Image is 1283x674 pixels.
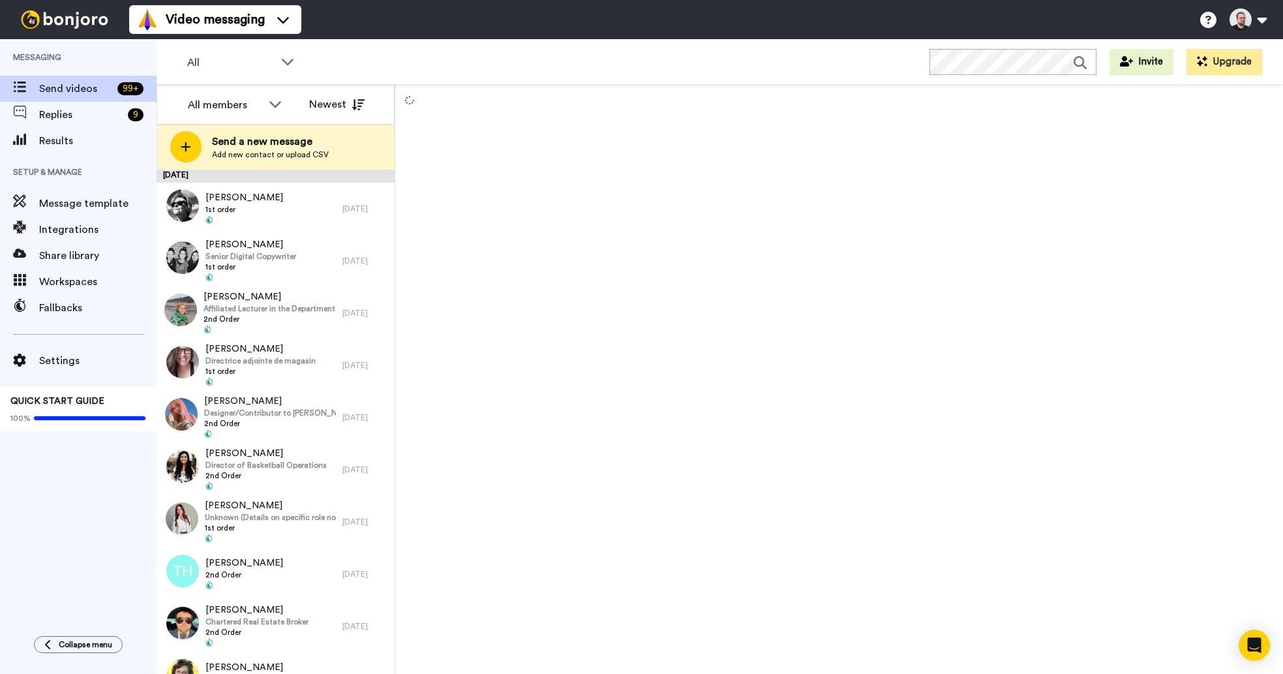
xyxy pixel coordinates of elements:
[166,189,199,222] img: 5208a12b-c794-4518-b7c0-1a451dc52bd0.jpg
[166,241,199,274] img: fc1a0ee8-47fa-458b-9f59-918330a7c8c8.jpg
[342,465,388,475] div: [DATE]
[204,418,336,429] span: 2nd Order
[205,238,296,251] span: [PERSON_NAME]
[205,470,327,481] span: 2nd Order
[137,9,158,30] img: vm-color.svg
[157,170,395,183] div: [DATE]
[205,617,309,627] span: Chartered Real Estate Broker
[205,512,336,523] span: Unknown (Details on specific role not available)
[205,356,316,366] span: Directrice adjointe de magasin
[39,274,157,290] span: Workspaces
[205,523,336,533] span: 1st order
[204,314,336,324] span: 2nd Order
[205,604,309,617] span: [PERSON_NAME]
[39,133,157,149] span: Results
[39,353,157,369] span: Settings
[16,10,113,29] img: bj-logo-header-white.svg
[39,300,157,316] span: Fallbacks
[205,499,336,512] span: [PERSON_NAME]
[39,196,157,211] span: Message template
[188,97,262,113] div: All members
[342,204,388,214] div: [DATE]
[205,661,283,674] span: [PERSON_NAME]
[342,517,388,527] div: [DATE]
[299,91,374,117] button: Newest
[166,346,199,378] img: 1468a88f-955e-4465-ad56-5568d13f11d2.jpg
[342,308,388,318] div: [DATE]
[34,636,123,653] button: Collapse menu
[205,627,309,637] span: 2nd Order
[342,256,388,266] div: [DATE]
[342,360,388,371] div: [DATE]
[205,191,283,204] span: [PERSON_NAME]
[1239,630,1270,661] div: Open Intercom Messenger
[204,395,336,408] span: [PERSON_NAME]
[342,621,388,632] div: [DATE]
[204,290,336,303] span: [PERSON_NAME]
[342,569,388,579] div: [DATE]
[166,555,199,587] img: th.png
[205,251,296,262] span: Senior Digital Copywriter
[117,82,143,95] div: 99 +
[205,557,283,570] span: [PERSON_NAME]
[205,460,327,470] span: Director of Basketball Operations
[166,10,265,29] span: Video messaging
[39,81,112,97] span: Send videos
[187,55,275,70] span: All
[205,343,316,356] span: [PERSON_NAME]
[212,149,329,160] span: Add new contact or upload CSV
[205,262,296,272] span: 1st order
[1186,49,1262,75] button: Upgrade
[59,639,112,650] span: Collapse menu
[205,447,327,460] span: [PERSON_NAME]
[166,450,199,483] img: 3ec7f3a8-290f-4f86-bf59-ec2e352cfd20.jpg
[205,204,283,215] span: 1st order
[39,222,157,237] span: Integrations
[204,408,336,418] span: Designer/Contributor to [PERSON_NAME]'s Ibiza Collection
[204,303,336,314] span: Affiliated Lecturer in the Department of History of Art and Postdoctoral Research Associate
[10,397,104,406] span: QUICK START GUIDE
[10,413,31,423] span: 100%
[166,607,199,639] img: 6fc86920-09ab-4f37-801b-402d3c95e576.jpg
[212,134,329,149] span: Send a new message
[205,570,283,580] span: 2nd Order
[39,248,157,264] span: Share library
[165,398,198,431] img: e4b443d1-2c08-41b3-9b1a-f46bb6ac7c15.jpg
[39,107,123,123] span: Replies
[164,294,197,326] img: b2bcf5ff-6da7-40a6-b2bb-44dbdd123b7b.jpg
[128,108,143,121] div: 9
[342,412,388,423] div: [DATE]
[205,366,316,376] span: 1st order
[166,502,198,535] img: a53eb1f7-9596-4f14-a945-2b51bea59fa4.jpg
[1109,49,1173,75] button: Invite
